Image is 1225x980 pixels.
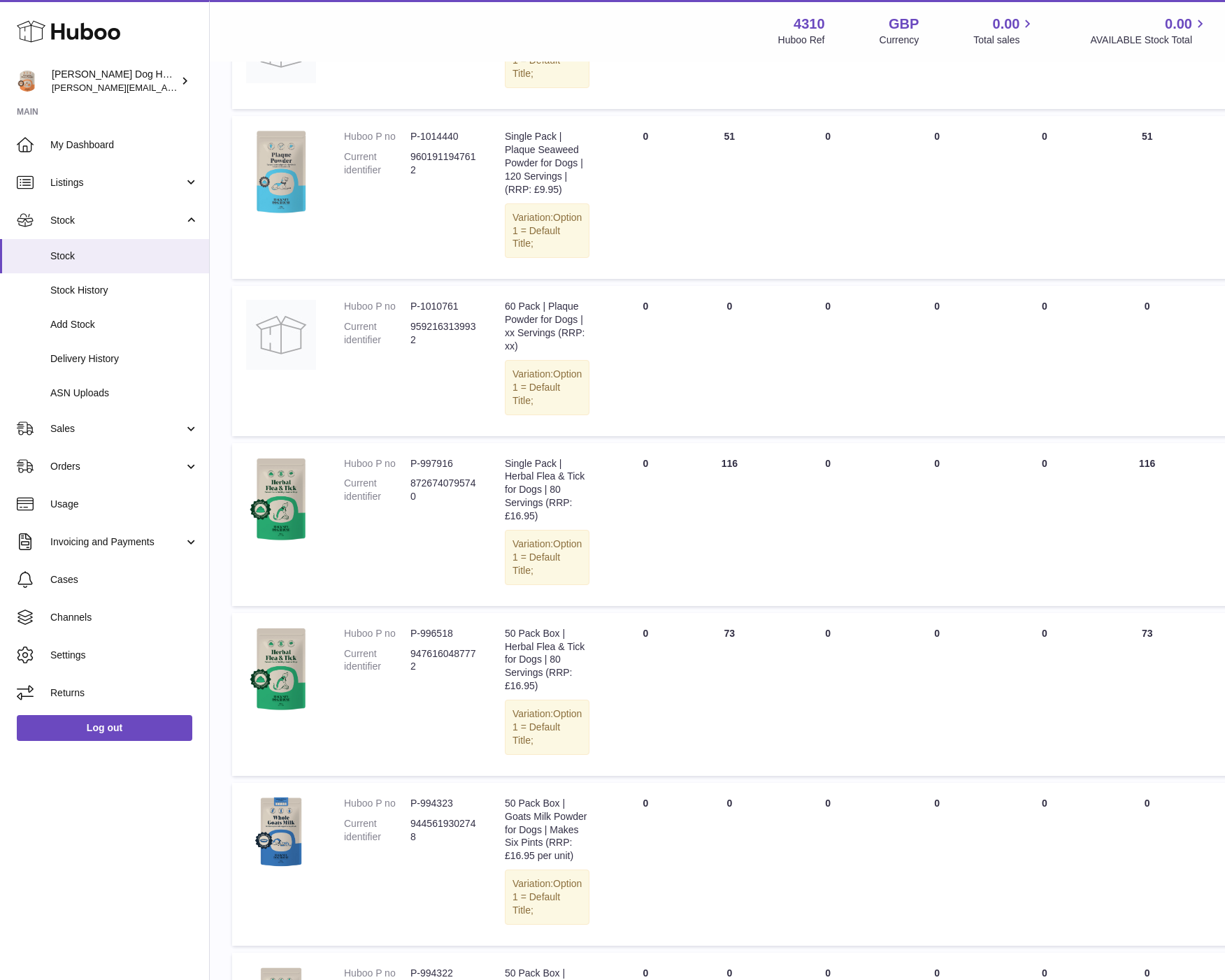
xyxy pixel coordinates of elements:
[505,870,589,925] div: Variation:
[344,457,410,470] dt: Huboo P no
[344,477,410,503] dt: Current identifier
[687,613,771,776] td: 73
[505,130,589,196] div: Single Pack | Plaque Seaweed Powder for Dogs | 120 Servings | (RRP: £9.95)
[1042,967,1047,979] span: 0
[50,176,184,189] span: Listings
[1042,798,1047,809] span: 0
[52,68,178,94] div: [PERSON_NAME] Dog House
[344,627,410,640] dt: Huboo P no
[603,286,687,435] td: 0
[344,130,410,143] dt: Huboo P no
[50,138,199,152] span: My Dashboard
[505,627,589,693] div: 50 Pack Box | Herbal Flea & Tick for Dogs | 80 Servings (RRP: £16.95)
[344,967,410,980] dt: Huboo P no
[1042,131,1047,142] span: 0
[410,647,477,674] dd: 9476160487772
[884,783,989,946] td: 0
[603,783,687,946] td: 0
[603,116,687,279] td: 0
[513,538,582,576] span: Option 1 = Default Title;
[505,457,589,523] div: Single Pack | Herbal Flea & Tick for Dogs | 80 Servings (RRP: £16.95)
[1100,286,1195,435] td: 0
[513,878,582,916] span: Option 1 = Default Title;
[410,320,477,347] dd: 9592163139932
[513,368,582,406] span: Option 1 = Default Title;
[889,15,919,34] strong: GBP
[410,797,477,810] dd: P-994323
[50,649,199,662] span: Settings
[771,286,884,435] td: 0
[1165,15,1192,34] span: 0.00
[50,460,184,473] span: Orders
[513,708,582,746] span: Option 1 = Default Title;
[513,212,582,250] span: Option 1 = Default Title;
[1100,613,1195,776] td: 73
[344,300,410,313] dt: Huboo P no
[50,352,199,366] span: Delivery History
[1042,458,1047,469] span: 0
[344,320,410,347] dt: Current identifier
[1090,34,1208,47] span: AVAILABLE Stock Total
[973,34,1036,47] span: Total sales
[410,130,477,143] dd: P-1014440
[884,443,989,606] td: 0
[1100,116,1195,279] td: 51
[410,477,477,503] dd: 8726740795740
[50,422,184,435] span: Sales
[410,967,477,980] dd: P-994322
[687,116,771,279] td: 51
[1100,443,1195,606] td: 116
[603,443,687,606] td: 0
[410,817,477,844] dd: 9445619302748
[973,15,1036,47] a: 0.00 Total sales
[505,797,589,863] div: 50 Pack Box | Goats Milk Powder for Dogs | Makes Six Pints (RRP: £16.95 per unit)
[50,611,199,624] span: Channels
[505,360,589,415] div: Variation:
[50,318,199,331] span: Add Stock
[505,530,589,585] div: Variation:
[778,34,825,47] div: Huboo Ref
[505,203,589,259] div: Variation:
[884,613,989,776] td: 0
[771,116,884,279] td: 0
[17,715,192,740] a: Log out
[687,286,771,435] td: 0
[1100,783,1195,946] td: 0
[1042,301,1047,312] span: 0
[246,627,316,711] img: product image
[794,15,825,34] strong: 4310
[1090,15,1208,47] a: 0.00 AVAILABLE Stock Total
[17,71,38,92] img: toby@hackneydoghouse.com
[344,150,410,177] dt: Current identifier
[410,150,477,177] dd: 9601911947612
[993,15,1020,34] span: 0.00
[771,783,884,946] td: 0
[50,498,199,511] span: Usage
[1042,628,1047,639] span: 0
[884,116,989,279] td: 0
[52,82,280,93] span: [PERSON_NAME][EMAIL_ADDRESS][DOMAIN_NAME]
[505,700,589,755] div: Variation:
[50,214,184,227] span: Stock
[771,443,884,606] td: 0
[344,797,410,810] dt: Huboo P no
[771,613,884,776] td: 0
[246,457,316,541] img: product image
[410,300,477,313] dd: P-1010761
[246,130,316,214] img: product image
[410,627,477,640] dd: P-996518
[603,613,687,776] td: 0
[50,573,199,586] span: Cases
[246,300,316,370] img: product image
[687,443,771,606] td: 116
[50,535,184,549] span: Invoicing and Payments
[884,286,989,435] td: 0
[50,387,199,400] span: ASN Uploads
[50,284,199,297] span: Stock History
[246,797,316,867] img: product image
[344,647,410,674] dt: Current identifier
[50,686,199,700] span: Returns
[50,250,199,263] span: Stock
[687,783,771,946] td: 0
[344,817,410,844] dt: Current identifier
